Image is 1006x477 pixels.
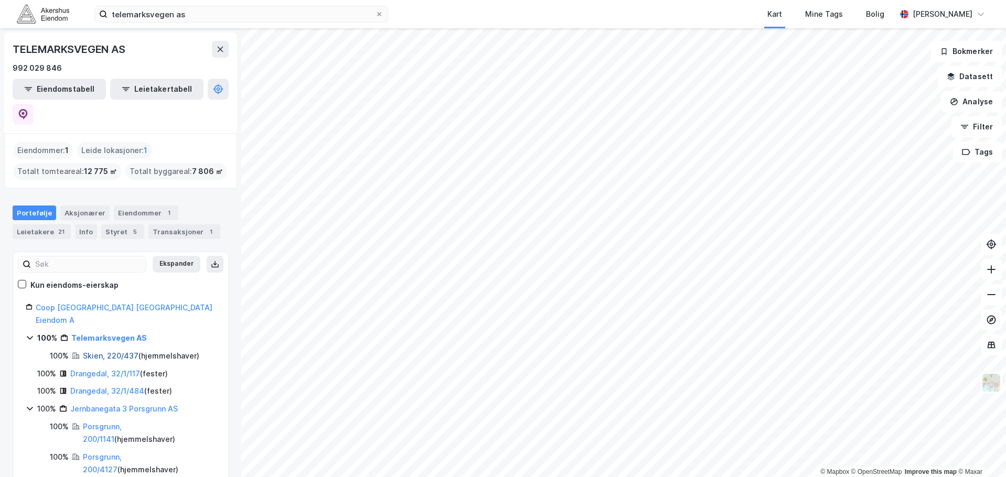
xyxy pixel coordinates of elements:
[953,142,1002,162] button: Tags
[83,350,199,362] div: ( hjemmelshaver )
[951,116,1002,137] button: Filter
[767,8,782,20] div: Kart
[954,427,1006,477] iframe: Chat Widget
[65,144,69,157] span: 1
[83,420,216,446] div: ( hjemmelshaver )
[905,468,957,475] a: Improve this map
[108,6,375,22] input: Søk på adresse, matrikkel, gårdeiere, leietakere eller personer
[56,226,67,237] div: 21
[50,451,69,463] div: 100%
[153,256,200,273] button: Ekspander
[13,79,106,100] button: Eiendomstabell
[13,62,62,74] div: 992 029 846
[101,224,144,239] div: Styret
[110,79,204,100] button: Leietakertabell
[71,333,147,342] a: Telemarksvegen AS
[37,367,56,380] div: 100%
[84,165,117,178] span: 12 775 ㎡
[50,420,69,433] div: 100%
[77,142,152,159] div: Leide lokasjoner :
[37,385,56,397] div: 100%
[13,142,73,159] div: Eiendommer :
[36,303,212,324] a: Coop [GEOGRAPHIC_DATA] [GEOGRAPHIC_DATA] Eiendom A
[70,367,168,380] div: ( fester )
[144,144,147,157] span: 1
[50,350,69,362] div: 100%
[83,422,122,443] a: Porsgrunn, 200/1141
[70,386,144,395] a: Drangedal, 32/1/484
[31,256,146,272] input: Søk
[913,8,972,20] div: [PERSON_NAME]
[820,468,849,475] a: Mapbox
[13,205,56,220] div: Portefølje
[83,451,216,476] div: ( hjemmelshaver )
[931,41,1002,62] button: Bokmerker
[70,404,178,413] a: Jernbanegata 3 Porsgrunn AS
[30,279,119,291] div: Kun eiendoms-eierskap
[851,468,902,475] a: OpenStreetMap
[941,91,1002,112] button: Analyse
[83,452,122,474] a: Porsgrunn, 200/4127
[13,224,71,239] div: Leietakere
[60,205,110,220] div: Aksjonærer
[148,224,220,239] div: Transaksjoner
[164,208,174,218] div: 1
[17,5,69,23] img: akershus-eiendom-logo.9091f326c980b4bce74ccdd9f866810c.svg
[70,385,172,397] div: ( fester )
[805,8,843,20] div: Mine Tags
[938,66,1002,87] button: Datasett
[954,427,1006,477] div: Kontrollprogram for chat
[981,373,1001,393] img: Z
[13,163,121,180] div: Totalt tomteareal :
[70,369,140,378] a: Drangedal, 32/1/117
[206,226,216,237] div: 1
[125,163,227,180] div: Totalt byggareal :
[114,205,178,220] div: Eiendommer
[192,165,223,178] span: 7 806 ㎡
[75,224,97,239] div: Info
[13,41,127,58] div: TELEMARKSVEGEN AS
[37,403,56,415] div: 100%
[37,332,57,344] div: 100%
[130,226,140,237] div: 5
[83,351,138,360] a: Skien, 220/437
[866,8,884,20] div: Bolig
